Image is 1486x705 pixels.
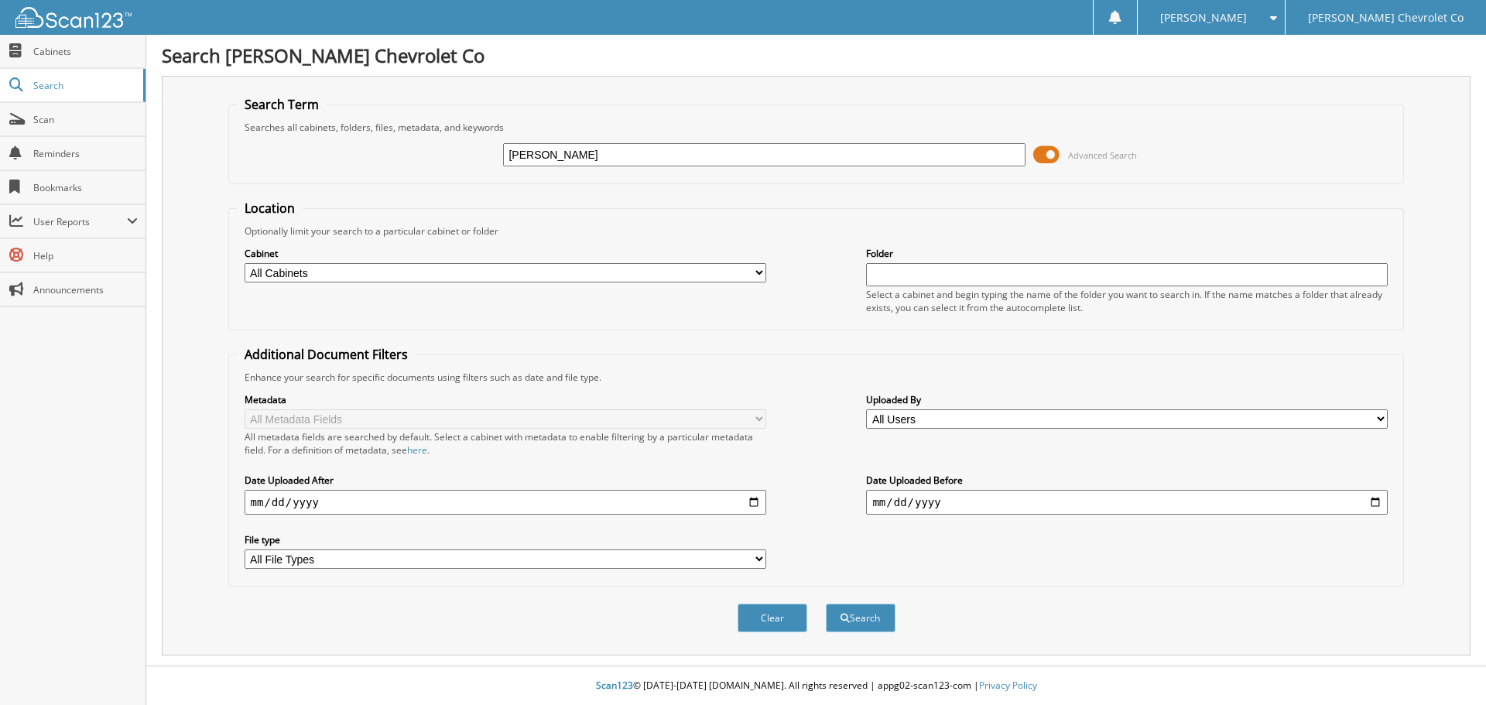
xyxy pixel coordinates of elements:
div: Enhance your search for specific documents using filters such as date and file type. [237,371,1396,384]
button: Search [826,604,895,632]
span: Reminders [33,147,138,160]
label: Date Uploaded After [245,474,766,487]
label: Metadata [245,393,766,406]
h1: Search [PERSON_NAME] Chevrolet Co [162,43,1471,68]
legend: Additional Document Filters [237,346,416,363]
span: Announcements [33,283,138,296]
img: scan123-logo-white.svg [15,7,132,28]
span: Scan [33,113,138,126]
span: [PERSON_NAME] Chevrolet Co [1308,13,1464,22]
span: [PERSON_NAME] [1160,13,1247,22]
input: start [245,490,766,515]
span: Scan123 [596,679,633,692]
span: Cabinets [33,45,138,58]
input: end [866,490,1388,515]
span: Search [33,79,135,92]
label: Folder [866,247,1388,260]
span: Bookmarks [33,181,138,194]
iframe: Chat Widget [1409,631,1486,705]
span: User Reports [33,215,127,228]
div: All metadata fields are searched by default. Select a cabinet with metadata to enable filtering b... [245,430,766,457]
span: Advanced Search [1068,149,1137,161]
label: File type [245,533,766,546]
legend: Location [237,200,303,217]
button: Clear [738,604,807,632]
label: Cabinet [245,247,766,260]
label: Uploaded By [866,393,1388,406]
legend: Search Term [237,96,327,113]
div: © [DATE]-[DATE] [DOMAIN_NAME]. All rights reserved | appg02-scan123-com | [146,667,1486,705]
div: Select a cabinet and begin typing the name of the folder you want to search in. If the name match... [866,288,1388,314]
div: Searches all cabinets, folders, files, metadata, and keywords [237,121,1396,134]
a: here [407,443,427,457]
a: Privacy Policy [979,679,1037,692]
label: Date Uploaded Before [866,474,1388,487]
span: Help [33,249,138,262]
div: Optionally limit your search to a particular cabinet or folder [237,224,1396,238]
